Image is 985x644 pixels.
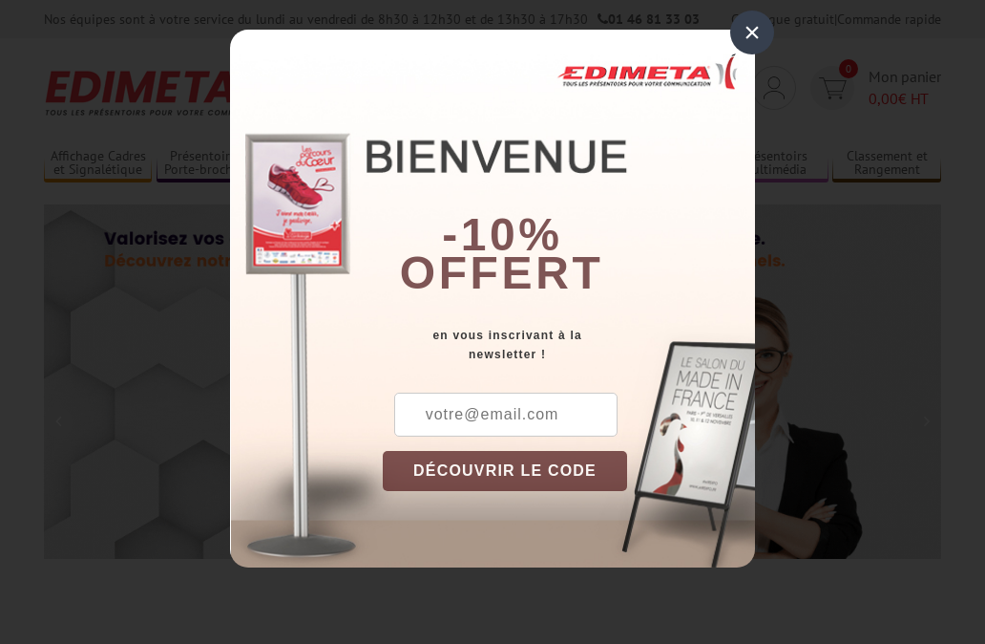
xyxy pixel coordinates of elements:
[383,451,627,491] button: DÉCOUVRIR LE CODE
[383,326,755,364] div: en vous inscrivant à la newsletter !
[442,209,562,260] b: -10%
[730,11,774,54] div: ×
[394,393,618,437] input: votre@email.com
[400,247,604,298] font: offert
